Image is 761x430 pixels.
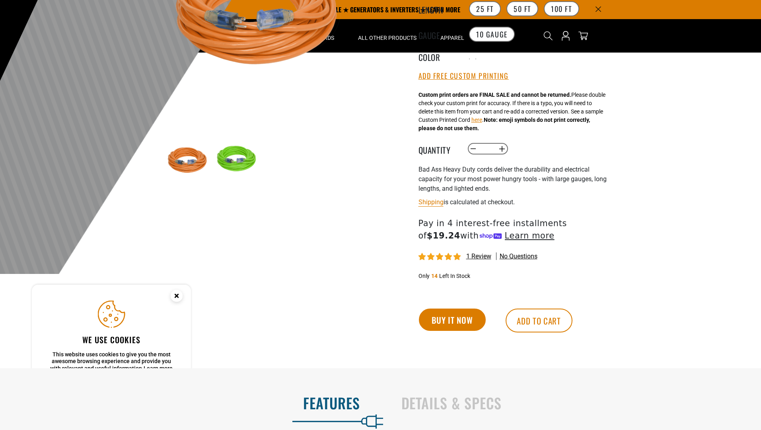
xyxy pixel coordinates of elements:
img: orange [165,138,212,184]
label: Quantity [418,144,458,154]
button: Add to cart [506,309,572,332]
span: Bad Ass Heavy Duty cords deliver the durability and electrical capacity for your most power hungr... [418,166,607,192]
h2: Features [17,395,360,411]
div: Please double check your custom print for accuracy. If there is a typo, you will need to delete t... [418,91,605,133]
label: 10 Gauge [469,27,515,42]
button: Add Free Custom Printing [418,72,509,80]
div: is calculated at checkout. [418,197,613,207]
button: here [471,116,482,124]
legend: Color [418,51,458,61]
button: Buy it now [419,309,486,331]
span: No questions [500,252,537,261]
label: 100 FT [544,1,579,16]
span: 5.00 stars [418,253,462,261]
span: 1 review [466,252,491,260]
legend: Length [418,4,458,14]
img: neon green [214,138,260,184]
label: 25 FT [469,1,501,16]
legend: Gauge [418,29,458,39]
strong: Note: emoji symbols do not print correctly, please do not use them. [418,117,590,131]
span: Left In Stock [439,273,470,279]
label: 50 FT [506,1,538,16]
strong: Custom print orders are FINAL SALE and cannot be returned. [418,92,571,98]
h2: Details & Specs [401,395,745,411]
span: Only [418,273,430,279]
span: 14 [431,273,438,279]
a: Shipping [418,198,444,206]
